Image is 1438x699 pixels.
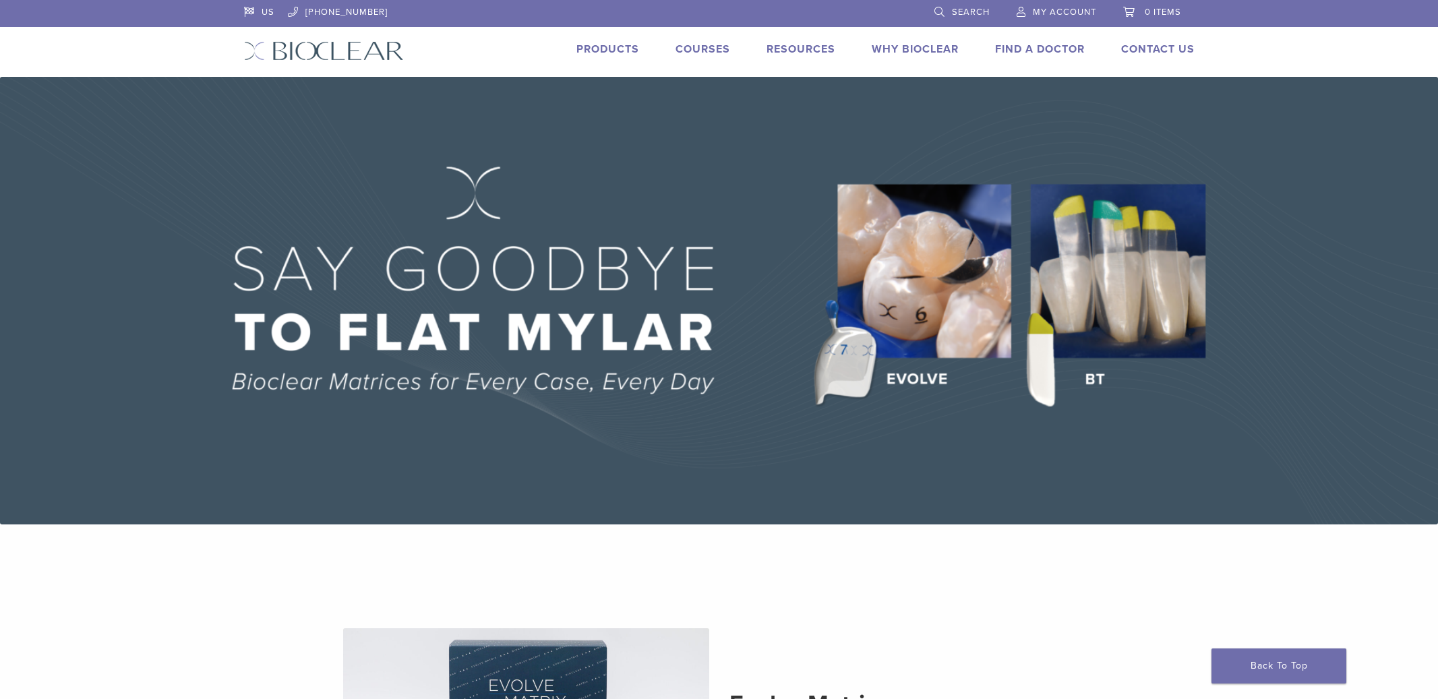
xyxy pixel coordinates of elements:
a: Why Bioclear [872,42,959,56]
span: My Account [1033,7,1096,18]
a: Contact Us [1121,42,1195,56]
img: Bioclear [244,41,404,61]
a: Find A Doctor [995,42,1085,56]
a: Products [576,42,639,56]
a: Back To Top [1211,648,1346,683]
a: Resources [767,42,835,56]
span: 0 items [1145,7,1181,18]
a: Courses [676,42,730,56]
span: Search [952,7,990,18]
